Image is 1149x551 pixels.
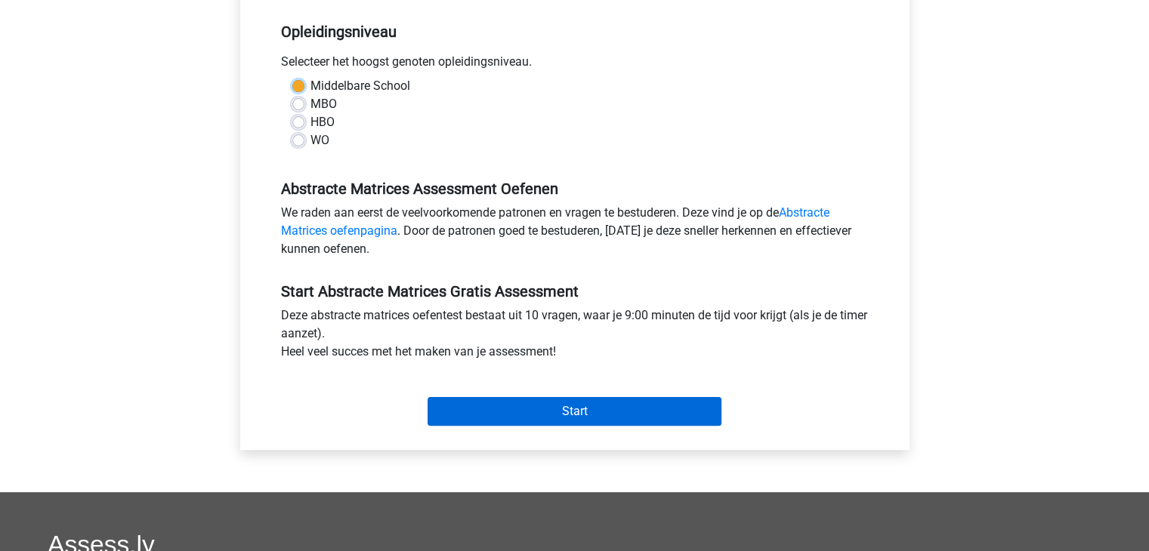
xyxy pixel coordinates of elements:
h5: Abstracte Matrices Assessment Oefenen [281,180,869,198]
label: WO [310,131,329,149]
div: Selecteer het hoogst genoten opleidingsniveau. [270,53,880,77]
div: We raden aan eerst de veelvoorkomende patronen en vragen te bestuderen. Deze vind je op de . Door... [270,204,880,264]
h5: Start Abstracte Matrices Gratis Assessment [281,282,869,300]
label: Middelbare School [310,77,410,95]
div: Deze abstracte matrices oefentest bestaat uit 10 vragen, waar je 9:00 minuten de tijd voor krijgt... [270,306,880,367]
input: Start [428,397,721,426]
label: HBO [310,113,335,131]
label: MBO [310,95,337,113]
h5: Opleidingsniveau [281,17,869,47]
